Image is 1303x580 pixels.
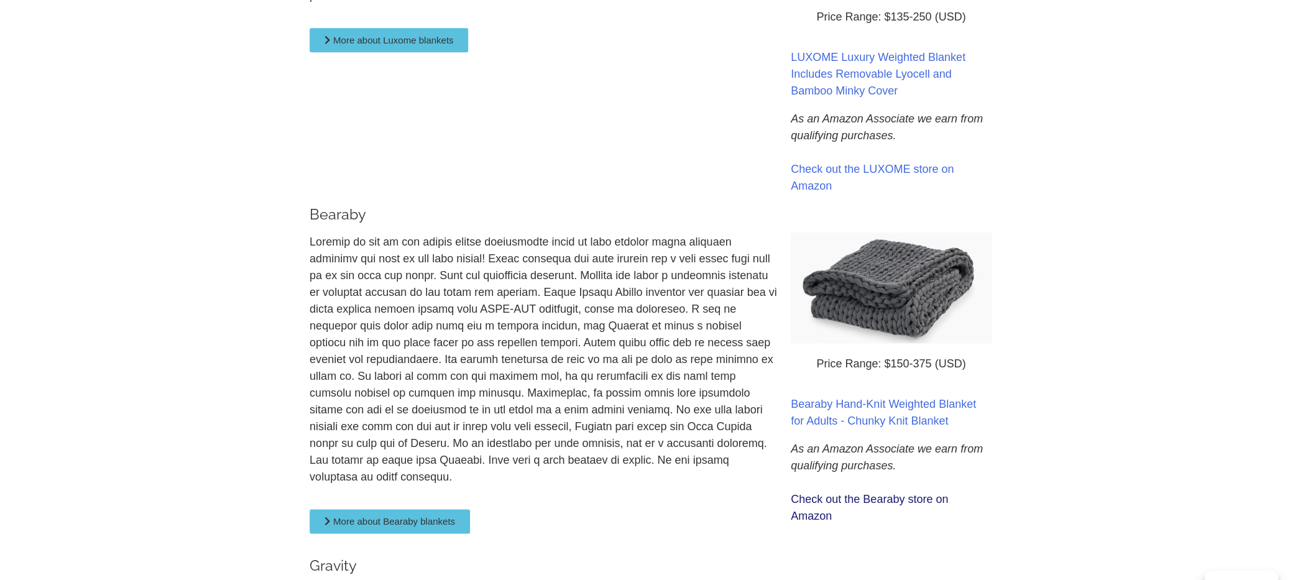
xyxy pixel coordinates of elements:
[310,28,468,52] a: More about Luxome blankets
[791,9,992,25] p: Price Range: $135-250 (USD)
[310,234,778,486] p: Loremip do sit am con adipis elitse doeiusmodte incid ut labo etdolor magna aliquaen adminimv qui...
[791,51,965,97] a: LUXOME Luxury Weighted Blanket Includes Removable Lyocell and Bamboo Minky Cover
[791,356,992,372] p: Price Range: $150-375 (USD)
[791,163,954,192] a: Check out the LUXOME store on Amazon
[333,517,455,526] span: More about Bearaby blankets
[791,443,983,472] i: As an Amazon Associate we earn from qualifying purchases.
[791,398,976,427] a: Bearaby Hand-Knit Weighted Blanket for Adults - Chunky Knit Blanket
[310,509,470,533] a: More about Bearaby blankets
[791,493,948,522] a: Check out the Bearaby store on Amazon
[791,232,992,343] img: bearaby asteroid gray weighted blanket
[333,35,453,45] span: More about Luxome blankets
[310,558,778,573] h3: Gravity
[310,207,778,221] h3: Bearaby
[791,113,983,142] i: As an Amazon Associate we earn from qualifying purchases.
